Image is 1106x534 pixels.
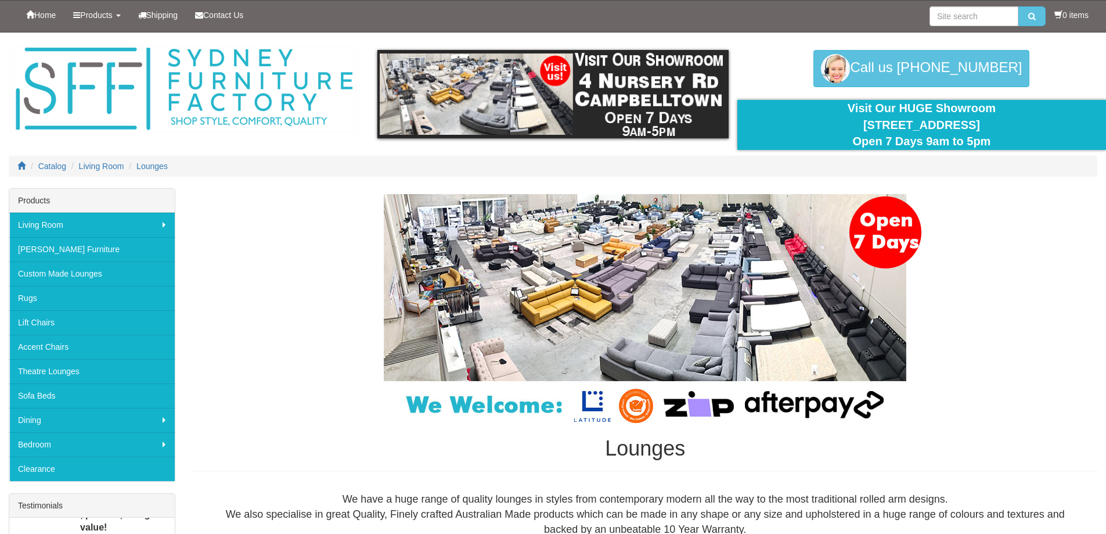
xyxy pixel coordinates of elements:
span: Home [34,10,56,20]
a: Products [64,1,129,30]
img: Lounges [355,194,935,425]
a: Sofa Beds [9,384,175,408]
a: Living Room [79,162,124,171]
a: Contact Us [186,1,252,30]
a: Custom Made Lounges [9,261,175,286]
div: Products [9,189,175,213]
a: Home [17,1,64,30]
img: Sydney Furniture Factory [10,44,358,134]
a: Living Room [9,213,175,237]
input: Site search [930,6,1018,26]
a: Lounges [136,162,168,171]
li: 0 items [1054,9,1089,21]
a: Accent Chairs [9,335,175,359]
span: Shipping [146,10,178,20]
a: Dining [9,408,175,432]
a: [PERSON_NAME] Furniture [9,237,175,261]
a: Theatre Lounges [9,359,175,384]
a: Lift Chairs [9,310,175,335]
a: Clearance [9,457,175,481]
h1: Lounges [193,437,1097,460]
img: showroom.gif [377,50,729,138]
a: Bedroom [9,432,175,457]
a: Catalog [38,162,66,171]
div: Testimonials [9,494,175,518]
a: Shipping [129,1,187,30]
b: Great Service, product, and good value! [20,509,167,532]
span: Products [80,10,112,20]
span: Contact Us [203,10,243,20]
div: Visit Our HUGE Showroom [STREET_ADDRESS] Open 7 Days 9am to 5pm [746,100,1097,150]
a: Rugs [9,286,175,310]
